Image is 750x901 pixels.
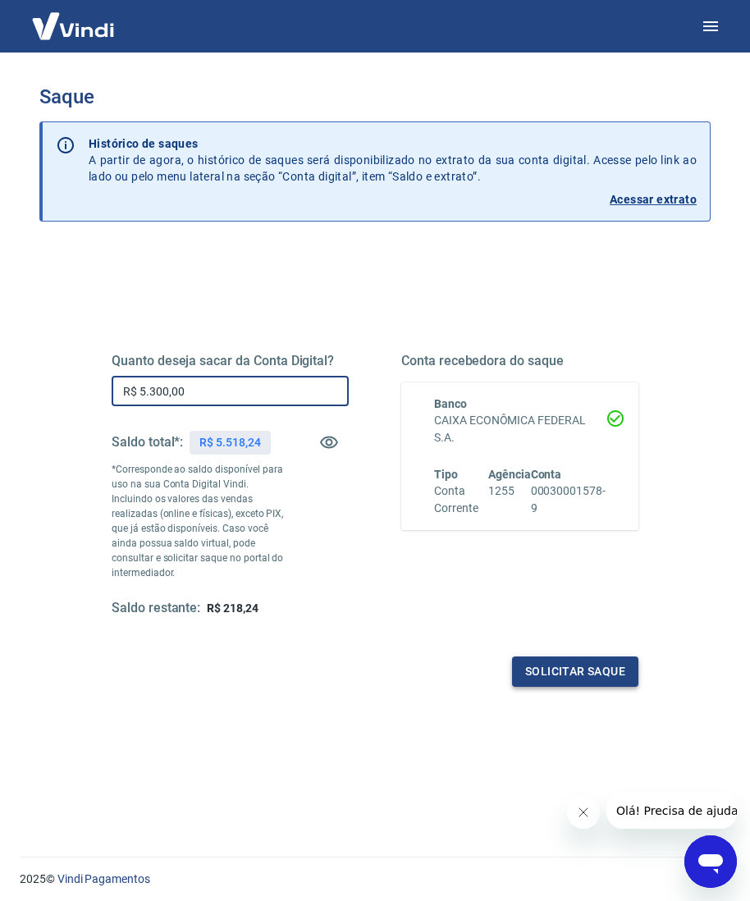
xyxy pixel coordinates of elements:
[112,434,183,450] h5: Saldo total*:
[434,397,467,410] span: Banco
[567,796,600,829] iframe: Fechar mensagem
[112,353,349,369] h5: Quanto deseja sacar da Conta Digital?
[531,483,606,517] h6: 00030001578-9
[434,412,606,446] h6: CAIXA ECONÔMICA FEDERAL S.A.
[401,353,638,369] h5: Conta recebedora do saque
[20,871,730,888] p: 2025 ©
[89,135,697,152] p: Histórico de saques
[57,872,150,885] a: Vindi Pagamentos
[610,191,697,208] p: Acessar extrato
[199,434,260,451] p: R$ 5.518,24
[207,601,258,615] span: R$ 218,24
[488,468,531,481] span: Agência
[434,483,488,517] h6: Conta Corrente
[531,468,562,481] span: Conta
[39,85,711,108] h3: Saque
[488,483,531,500] h6: 1255
[89,135,697,185] p: A partir de agora, o histórico de saques será disponibilizado no extrato da sua conta digital. Ac...
[434,468,458,481] span: Tipo
[112,600,200,617] h5: Saldo restante:
[606,793,737,829] iframe: Mensagem da empresa
[20,1,126,51] img: Vindi
[10,11,138,25] span: Olá! Precisa de ajuda?
[512,656,638,687] button: Solicitar saque
[112,462,290,580] p: *Corresponde ao saldo disponível para uso na sua Conta Digital Vindi. Incluindo os valores das ve...
[89,191,697,208] a: Acessar extrato
[684,835,737,888] iframe: Botão para abrir a janela de mensagens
